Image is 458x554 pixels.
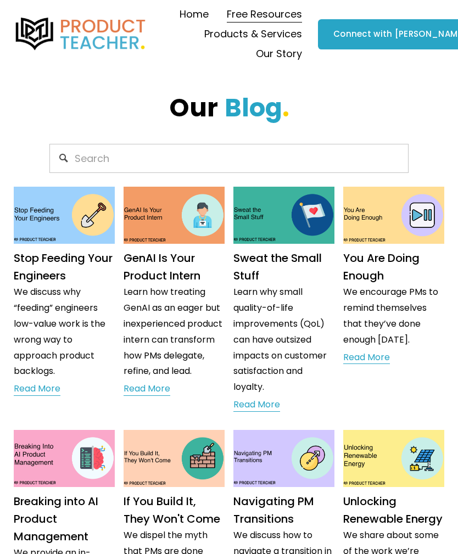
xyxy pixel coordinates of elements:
[256,44,302,64] a: folder dropdown
[343,494,443,527] a: Unlocking Renewable Energy
[124,284,225,379] p: Learn how treating GenAI as an eager but inexperienced product intern can transform how PMs deleg...
[14,284,115,379] p: We discuss why “feeding” engineers low-value work is the wrong way to approach product backlogs.
[14,381,60,398] a: Read More
[227,4,302,24] a: folder dropdown
[204,25,302,43] span: Products & Services
[124,381,170,398] a: Read More
[343,350,390,366] a: Read More
[233,250,322,283] a: Sweat the Small Stuff
[343,429,445,488] img: Unlocking Renewable Energy
[169,90,218,125] strong: Our
[14,250,113,283] a: Stop Feeding Your Engineers
[13,429,115,488] img: Breaking into AI Product Management
[49,144,408,173] input: Search
[233,429,335,488] img: Navigating PM Transitions
[343,186,445,244] img: You Are Doing Enough
[123,186,225,244] img: GenAI Is Your Product Intern
[225,90,282,125] strong: Blog
[13,186,115,244] img: Stop Feeding Your Engineers
[227,5,302,23] span: Free Resources
[233,186,335,244] img: Sweat the Small Stuff
[233,494,314,527] a: Navigating PM Transitions
[233,284,334,395] p: Learn why small quality-of-life improvements (QoL) can have outsized impacts on customer satisfac...
[124,494,220,527] a: If You Build It, They Won't Come
[124,250,200,283] a: GenAI Is Your Product Intern
[256,45,302,63] span: Our Story
[343,250,420,283] a: You Are Doing Enough
[180,4,209,24] a: Home
[14,18,148,51] img: Product Teacher
[123,429,225,488] img: If You Build It, They Won't Come
[233,397,280,413] a: Read More
[204,24,302,44] a: folder dropdown
[343,284,444,348] p: We encourage PMs to remind themselves that they’ve done enough [DATE].
[14,494,98,544] a: Breaking into AI Product Management
[282,90,289,125] strong: .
